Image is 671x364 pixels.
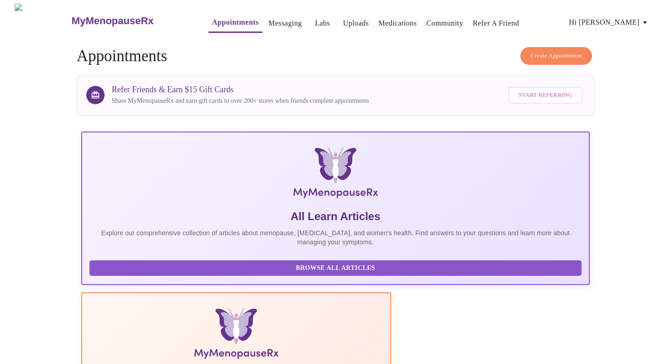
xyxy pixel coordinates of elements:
button: Browse All Articles [89,260,582,276]
button: Medications [375,14,420,32]
button: Community [423,14,467,32]
a: MyMenopauseRx [70,5,190,37]
span: Start Referring [519,90,572,100]
img: MyMenopauseRx Logo [166,147,505,202]
button: Messaging [265,14,305,32]
button: Appointments [209,13,262,33]
button: Refer a Friend [469,14,523,32]
button: Start Referring [508,87,582,104]
a: Refer a Friend [473,17,519,30]
span: Browse All Articles [99,263,573,274]
button: Labs [308,14,337,32]
a: Uploads [343,17,369,30]
button: Hi [PERSON_NAME] [566,13,654,32]
img: MyMenopauseRx Logo [15,4,70,38]
a: Start Referring [506,82,585,108]
p: Explore our comprehensive collection of articles about menopause, [MEDICAL_DATA], and women's hea... [89,228,582,247]
span: Create Appointment [531,51,582,61]
h5: All Learn Articles [89,209,582,224]
h4: Appointments [77,47,595,65]
a: Medications [378,17,417,30]
button: Uploads [339,14,372,32]
h3: MyMenopauseRx [72,15,154,27]
h3: Refer Friends & Earn $15 Gift Cards [112,85,369,95]
a: Appointments [212,16,259,29]
a: Community [426,17,463,30]
p: Share MyMenopauseRx and earn gift cards to over 200+ stores when friends complete appointments [112,96,369,106]
span: Hi [PERSON_NAME] [569,16,650,29]
img: Menopause Manual [136,308,336,363]
a: Labs [315,17,330,30]
a: Browse All Articles [89,264,584,271]
button: Create Appointment [520,47,592,65]
a: Messaging [268,17,302,30]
